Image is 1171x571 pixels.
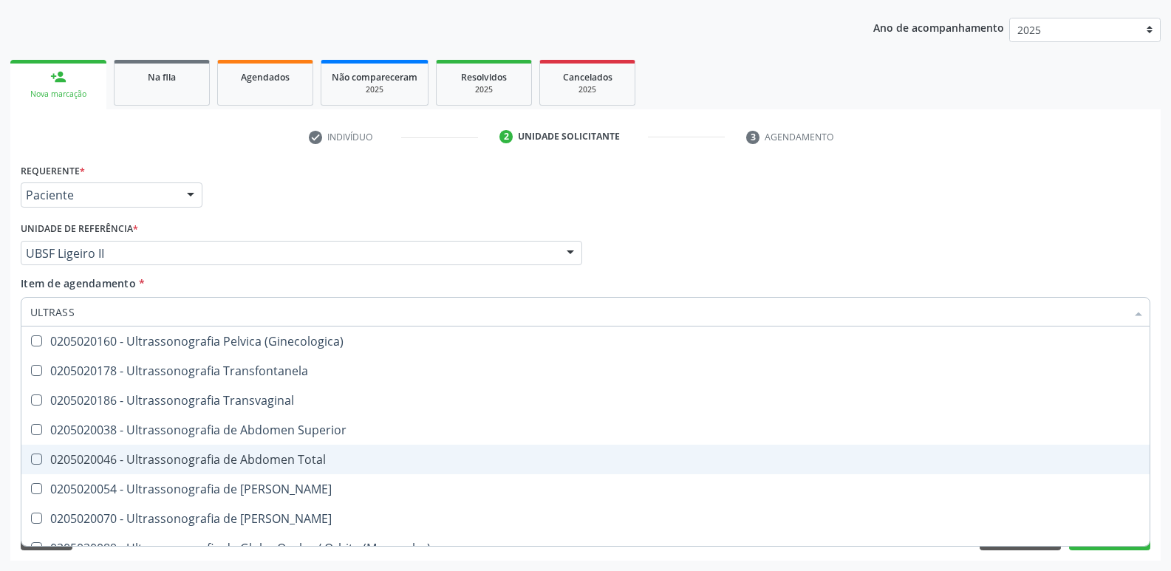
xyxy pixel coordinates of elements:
div: 2 [499,130,513,143]
span: Agendados [241,71,290,83]
div: 2025 [447,84,521,95]
label: Unidade de referência [21,218,138,241]
input: Buscar por procedimentos [30,297,1126,326]
div: 0205020089 - Ultrassonografia de Globo Ocular / Orbita (Monocular) [30,542,1141,554]
div: Unidade solicitante [518,130,620,143]
p: Ano de acompanhamento [873,18,1004,36]
div: Nova marcação [21,89,96,100]
span: Item de agendamento [21,276,136,290]
label: Requerente [21,160,85,182]
span: Paciente [26,188,172,202]
div: 0205020186 - Ultrassonografia Transvaginal [30,394,1141,406]
span: Cancelados [563,71,612,83]
div: 0205020054 - Ultrassonografia de [PERSON_NAME] [30,483,1141,495]
span: Resolvidos [461,71,507,83]
div: person_add [50,69,66,85]
span: UBSF Ligeiro II [26,246,552,261]
div: 2025 [332,84,417,95]
div: 0205020160 - Ultrassonografia Pelvica (Ginecologica) [30,335,1141,347]
span: Não compareceram [332,71,417,83]
div: 0205020178 - Ultrassonografia Transfontanela [30,365,1141,377]
div: 0205020046 - Ultrassonografia de Abdomen Total [30,454,1141,465]
div: 0205020038 - Ultrassonografia de Abdomen Superior [30,424,1141,436]
div: 0205020070 - Ultrassonografia de [PERSON_NAME] [30,513,1141,524]
span: Na fila [148,71,176,83]
div: 2025 [550,84,624,95]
